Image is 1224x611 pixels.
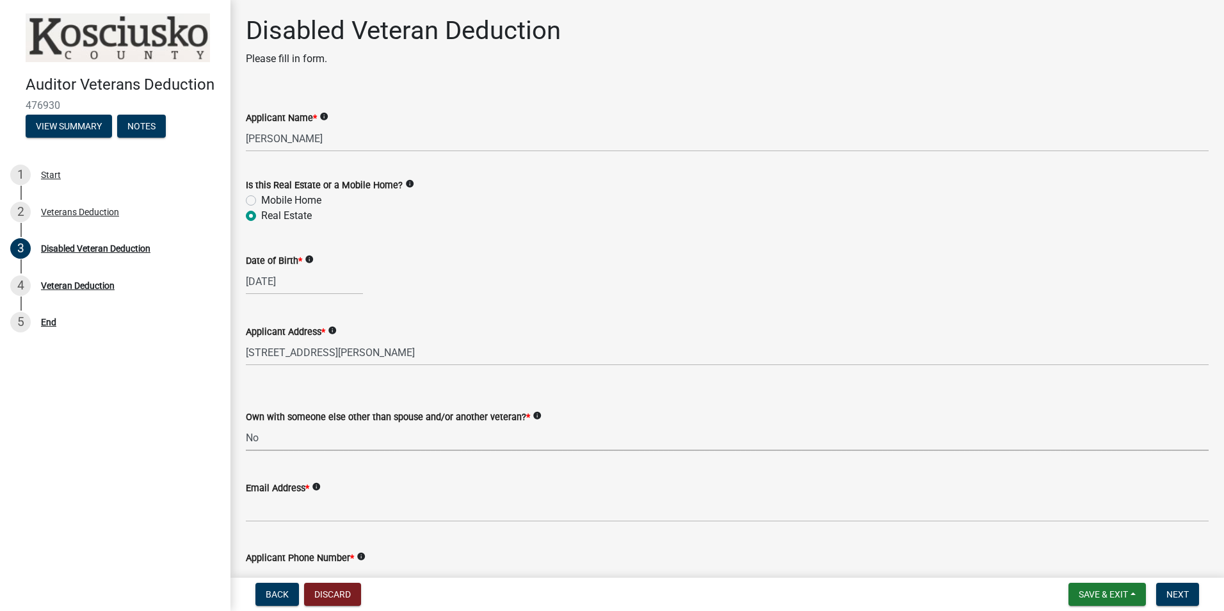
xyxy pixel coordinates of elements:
[246,484,309,493] label: Email Address
[246,413,530,422] label: Own with someone else other than spouse and/or another veteran?
[246,268,363,295] input: mm/dd/yyyy
[117,122,166,132] wm-modal-confirm: Notes
[10,275,31,296] div: 4
[246,114,317,123] label: Applicant Name
[246,181,403,190] label: Is this Real Estate or a Mobile Home?
[357,552,366,561] i: info
[41,170,61,179] div: Start
[312,482,321,491] i: info
[1079,589,1128,599] span: Save & Exit
[1166,589,1189,599] span: Next
[10,202,31,222] div: 2
[26,99,205,111] span: 476930
[41,244,150,253] div: Disabled Veteran Deduction
[10,238,31,259] div: 3
[117,115,166,138] button: Notes
[26,76,220,94] h4: Auditor Veterans Deduction
[26,115,112,138] button: View Summary
[1156,583,1199,606] button: Next
[255,583,299,606] button: Back
[261,208,312,224] label: Real Estate
[246,554,354,563] label: Applicant Phone Number
[405,179,414,188] i: info
[246,328,325,337] label: Applicant Address
[1068,583,1146,606] button: Save & Exit
[266,589,289,599] span: Back
[261,193,321,208] label: Mobile Home
[10,312,31,332] div: 5
[304,583,361,606] button: Discard
[26,122,112,132] wm-modal-confirm: Summary
[305,255,314,264] i: info
[41,318,56,327] div: End
[246,257,302,266] label: Date of Birth
[41,281,115,290] div: Veteran Deduction
[10,165,31,185] div: 1
[246,51,561,67] p: Please fill in form.
[246,15,561,46] h1: Disabled Veteran Deduction
[328,326,337,335] i: info
[319,112,328,121] i: info
[41,208,119,216] div: Veterans Deduction
[26,13,210,62] img: Kosciusko County, Indiana
[533,411,542,420] i: info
